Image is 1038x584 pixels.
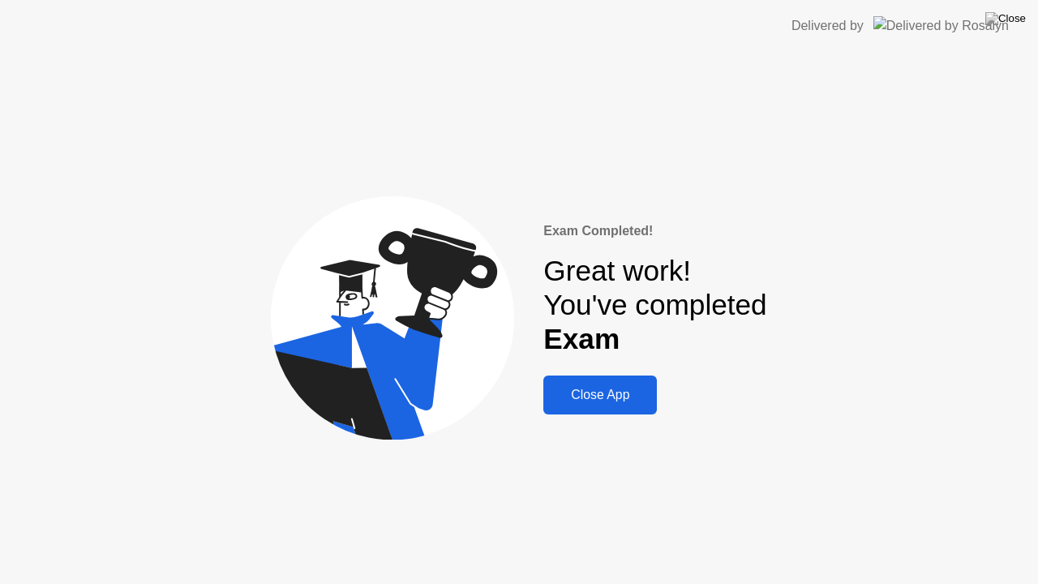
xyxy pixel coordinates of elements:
[543,221,766,241] div: Exam Completed!
[873,16,1009,35] img: Delivered by Rosalyn
[791,16,864,36] div: Delivered by
[543,254,766,357] div: Great work! You've completed
[985,12,1026,25] img: Close
[543,323,620,354] b: Exam
[548,388,652,402] div: Close App
[543,376,657,414] button: Close App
